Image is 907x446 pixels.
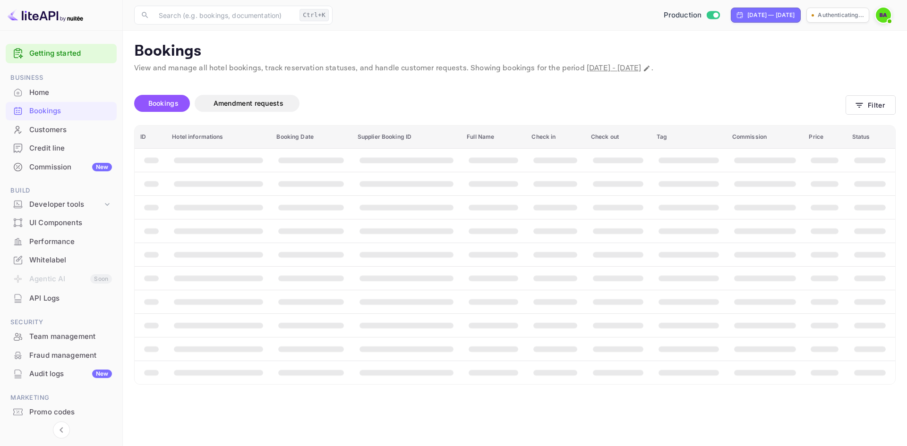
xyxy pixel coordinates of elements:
div: Performance [6,233,117,251]
a: Whitelabel [6,251,117,269]
a: Home [6,84,117,101]
div: Home [29,87,112,98]
span: Production [664,10,702,21]
div: UI Components [6,214,117,232]
div: Customers [6,121,117,139]
a: Fraud management [6,346,117,364]
div: Promo codes [29,407,112,418]
button: Change date range [642,64,651,73]
a: Credit line [6,139,117,157]
div: Credit line [29,143,112,154]
a: Team management [6,328,117,345]
div: Getting started [6,44,117,63]
span: [DATE] - [DATE] [587,63,641,73]
div: Fraud management [6,346,117,365]
button: Collapse navigation [53,421,70,438]
img: LiteAPI logo [8,8,83,23]
th: Commission [727,126,804,149]
a: Bookings [6,102,117,119]
div: account-settings tabs [134,95,846,112]
th: Hotel informations [166,126,271,149]
a: UI Components [6,214,117,231]
th: Check out [585,126,651,149]
th: Price [803,126,846,149]
a: Audit logsNew [6,365,117,382]
span: Marketing [6,393,117,403]
span: Security [6,317,117,328]
div: New [92,370,112,378]
div: Customers [29,125,112,135]
span: Amendment requests [214,99,283,107]
div: Commission [29,162,112,173]
a: Getting started [29,48,112,59]
th: Full Name [461,126,526,149]
div: Ctrl+K [299,9,329,21]
div: Bookings [6,102,117,120]
p: Authenticating... [818,11,864,19]
span: Build [6,185,117,196]
th: Check in [526,126,585,149]
div: Bookings [29,106,112,117]
th: Supplier Booking ID [352,126,461,149]
div: CommissionNew [6,158,117,177]
div: Audit logs [29,369,112,379]
div: Switch to Sandbox mode [660,10,724,21]
div: Home [6,84,117,102]
div: Developer tools [6,196,117,213]
th: Booking Date [271,126,351,149]
div: API Logs [29,293,112,304]
div: Promo codes [6,403,117,421]
a: Promo codes [6,403,117,421]
img: BitBook Admin [876,8,891,23]
p: Bookings [134,42,896,61]
button: Filter [846,95,896,115]
div: Whitelabel [29,255,112,266]
p: View and manage all hotel bookings, track reservation statuses, and handle customer requests. Sho... [134,63,896,74]
div: Team management [29,331,112,342]
div: Developer tools [29,199,103,210]
a: CommissionNew [6,158,117,176]
div: Performance [29,236,112,247]
div: Fraud management [29,350,112,361]
span: Business [6,73,117,83]
span: Bookings [148,99,179,107]
div: [DATE] — [DATE] [747,11,795,19]
table: booking table [135,126,895,384]
a: Performance [6,233,117,250]
input: Search (e.g. bookings, documentation) [153,6,296,25]
a: Customers [6,121,117,138]
th: Tag [651,126,727,149]
div: Credit line [6,139,117,158]
div: New [92,163,112,171]
th: ID [135,126,166,149]
th: Status [847,126,895,149]
div: Team management [6,328,117,346]
a: API Logs [6,289,117,307]
div: Whitelabel [6,251,117,269]
div: API Logs [6,289,117,308]
div: UI Components [29,218,112,228]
